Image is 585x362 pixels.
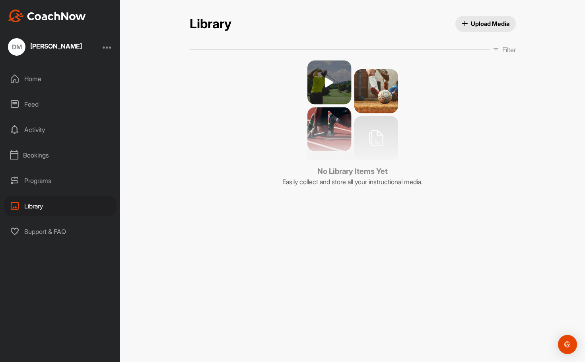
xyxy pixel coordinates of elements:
div: Support & FAQ [4,222,117,241]
h3: No Library Items Yet [282,166,423,177]
div: Open Intercom Messenger [558,335,577,354]
div: Feed [4,94,117,114]
img: no media [307,60,398,160]
div: Home [4,69,117,89]
button: Upload Media [455,16,516,32]
p: Easily collect and store all your instructional media. [282,177,423,187]
h2: Library [190,16,231,32]
p: Filter [502,45,516,54]
div: [PERSON_NAME] [30,43,82,49]
div: Activity [4,120,117,140]
img: CoachNow [8,10,86,22]
div: Programs [4,171,117,191]
div: Library [4,196,117,216]
div: DM [8,38,25,56]
div: Bookings [4,145,117,165]
span: Upload Media [462,19,509,28]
